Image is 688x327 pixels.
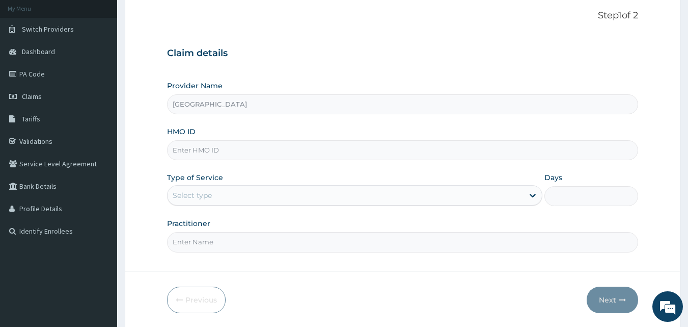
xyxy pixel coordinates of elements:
[587,287,638,313] button: Next
[167,218,210,229] label: Practitioner
[19,51,41,77] img: d_794563401_company_1708531726252_794563401
[22,114,40,123] span: Tariffs
[167,140,639,160] input: Enter HMO ID
[167,81,223,91] label: Provider Name
[5,218,194,254] textarea: Type your message and hit 'Enter'
[167,48,639,59] h3: Claim details
[22,47,55,56] span: Dashboard
[59,98,141,202] span: We're online!
[167,287,226,313] button: Previous
[53,57,171,70] div: Chat with us now
[167,232,639,252] input: Enter Name
[544,172,562,183] label: Days
[167,172,223,183] label: Type of Service
[173,190,212,200] div: Select type
[167,10,639,21] p: Step 1 of 2
[22,24,74,34] span: Switch Providers
[167,127,196,137] label: HMO ID
[167,5,191,30] div: Minimize live chat window
[22,92,42,101] span: Claims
